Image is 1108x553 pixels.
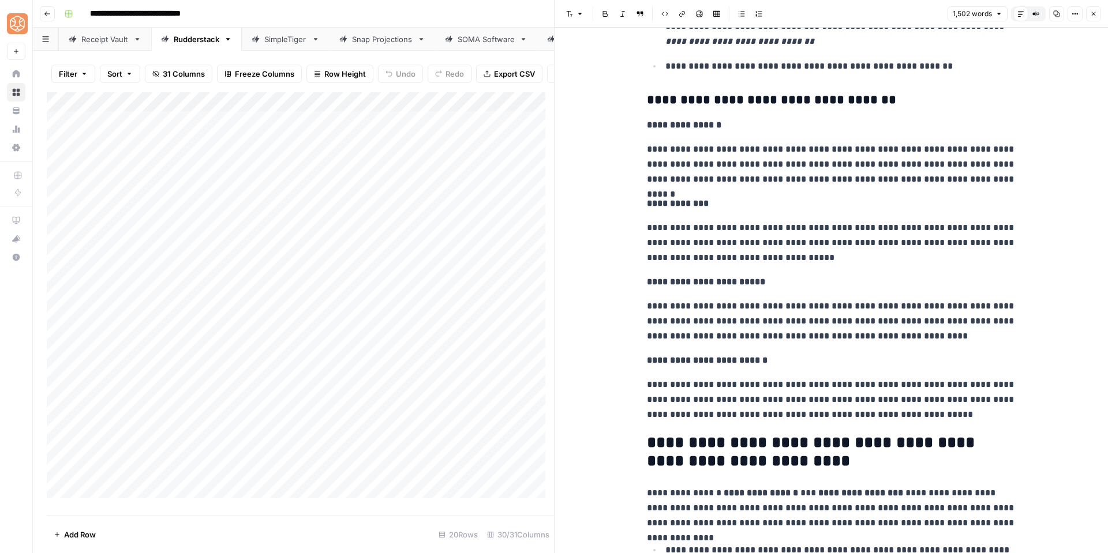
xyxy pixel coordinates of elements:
div: What's new? [8,230,25,247]
span: Undo [396,68,415,80]
span: Sort [107,68,122,80]
a: Usage [7,120,25,138]
button: Freeze Columns [217,65,302,83]
button: 31 Columns [145,65,212,83]
button: Help + Support [7,248,25,266]
a: Home [7,65,25,83]
a: Browse [7,83,25,101]
a: Your Data [7,101,25,120]
div: Snap Projections [352,33,413,45]
span: 1,502 words [953,9,992,19]
span: Export CSV [494,68,535,80]
span: 31 Columns [163,68,205,80]
span: Redo [446,68,464,80]
img: SimpleTiger Logo [7,13,28,34]
button: Redo [428,65,471,83]
a: SimpleTiger [242,28,330,51]
a: AirOps Academy [7,211,25,230]
span: Add Row [64,529,96,540]
div: Rudderstack [174,33,219,45]
button: Add Row [47,525,103,544]
div: 30/31 Columns [482,525,554,544]
span: Row Height [324,68,366,80]
button: Row Height [306,65,373,83]
a: [DOMAIN_NAME] [537,28,645,51]
a: Settings [7,138,25,157]
button: Export CSV [476,65,542,83]
span: Freeze Columns [235,68,294,80]
a: Receipt Vault [59,28,151,51]
button: What's new? [7,230,25,248]
div: 20 Rows [434,525,482,544]
button: 1,502 words [948,6,1008,21]
div: SOMA Software [458,33,515,45]
a: SOMA Software [435,28,537,51]
button: Workspace: SimpleTiger [7,9,25,38]
a: Snap Projections [330,28,435,51]
div: Receipt Vault [81,33,129,45]
span: Filter [59,68,77,80]
button: Filter [51,65,95,83]
div: SimpleTiger [264,33,307,45]
a: Rudderstack [151,28,242,51]
button: Sort [100,65,140,83]
button: Undo [378,65,423,83]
